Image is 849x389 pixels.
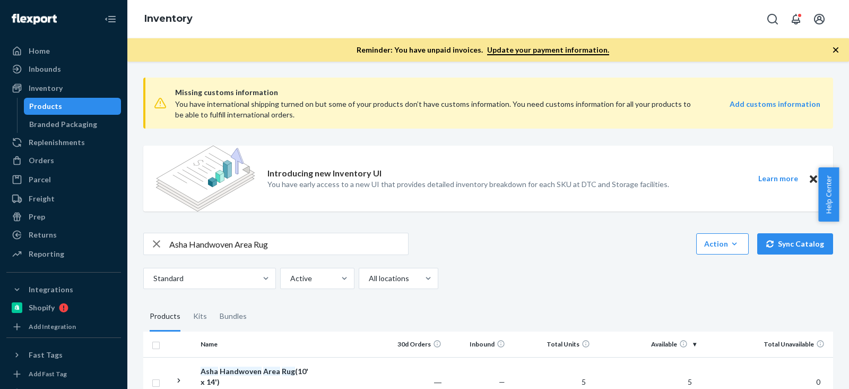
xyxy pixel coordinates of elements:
[6,134,121,151] a: Replenishments
[29,284,73,295] div: Integrations
[730,99,820,120] a: Add customs information
[29,212,45,222] div: Prep
[357,45,609,55] p: Reminder: You have unpaid invoices.
[368,273,369,284] input: All locations
[29,249,64,259] div: Reporting
[6,226,121,243] a: Returns
[289,273,290,284] input: Active
[812,377,825,386] span: 0
[169,233,408,255] input: Search inventory by name or sku
[6,171,121,188] a: Parcel
[175,99,691,120] div: You have international shipping turned on but some of your products don’t have customs informatio...
[150,302,180,332] div: Products
[704,239,741,249] div: Action
[267,167,382,180] p: Introducing new Inventory UI
[12,14,57,24] img: Flexport logo
[594,332,700,357] th: Available
[6,320,121,333] a: Add Integration
[487,45,609,55] a: Update your payment information.
[785,9,807,30] button: Open notifications
[29,155,54,166] div: Orders
[29,83,63,94] div: Inventory
[29,230,57,240] div: Returns
[6,346,121,363] button: Fast Tags
[29,350,63,360] div: Fast Tags
[29,193,55,204] div: Freight
[29,46,50,56] div: Home
[807,172,820,185] button: Close
[818,167,839,222] button: Help Center
[751,172,804,185] button: Learn more
[6,208,121,225] a: Prep
[29,302,55,313] div: Shopify
[220,302,247,332] div: Bundles
[6,190,121,207] a: Freight
[175,86,820,99] span: Missing customs information
[24,98,122,115] a: Products
[696,233,749,255] button: Action
[700,332,833,357] th: Total Unavailable
[201,367,218,376] em: Asha
[6,246,121,263] a: Reporting
[29,322,76,331] div: Add Integration
[282,367,295,376] em: Rug
[29,174,51,185] div: Parcel
[29,369,67,378] div: Add Fast Tag
[809,9,830,30] button: Open account menu
[193,302,207,332] div: Kits
[144,13,193,24] a: Inventory
[6,61,121,78] a: Inbounds
[24,116,122,133] a: Branded Packaging
[6,43,121,60] a: Home
[762,9,783,30] button: Open Search Box
[730,99,820,108] strong: Add customs information
[152,273,153,284] input: Standard
[6,80,121,97] a: Inventory
[6,152,121,169] a: Orders
[6,281,121,298] button: Integrations
[220,367,262,376] em: Handwoven
[509,332,594,357] th: Total Units
[6,299,121,316] a: Shopify
[577,377,590,386] span: 5
[757,233,833,255] button: Sync Catalog
[683,377,696,386] span: 5
[196,332,316,357] th: Name
[201,366,311,387] div: (10' x 14')
[267,179,669,190] p: You have early access to a new UI that provides detailed inventory breakdown for each SKU at DTC ...
[136,4,201,35] ol: breadcrumbs
[499,377,505,386] span: —
[100,9,121,30] button: Close Navigation
[29,64,61,74] div: Inbounds
[156,146,255,212] img: new-reports-banner-icon.82668bd98b6a51aee86340f2a7b77ae3.png
[29,119,97,130] div: Branded Packaging
[6,368,121,380] a: Add Fast Tag
[263,367,280,376] em: Area
[382,332,446,357] th: 30d Orders
[29,101,62,112] div: Products
[29,137,85,148] div: Replenishments
[446,332,509,357] th: Inbound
